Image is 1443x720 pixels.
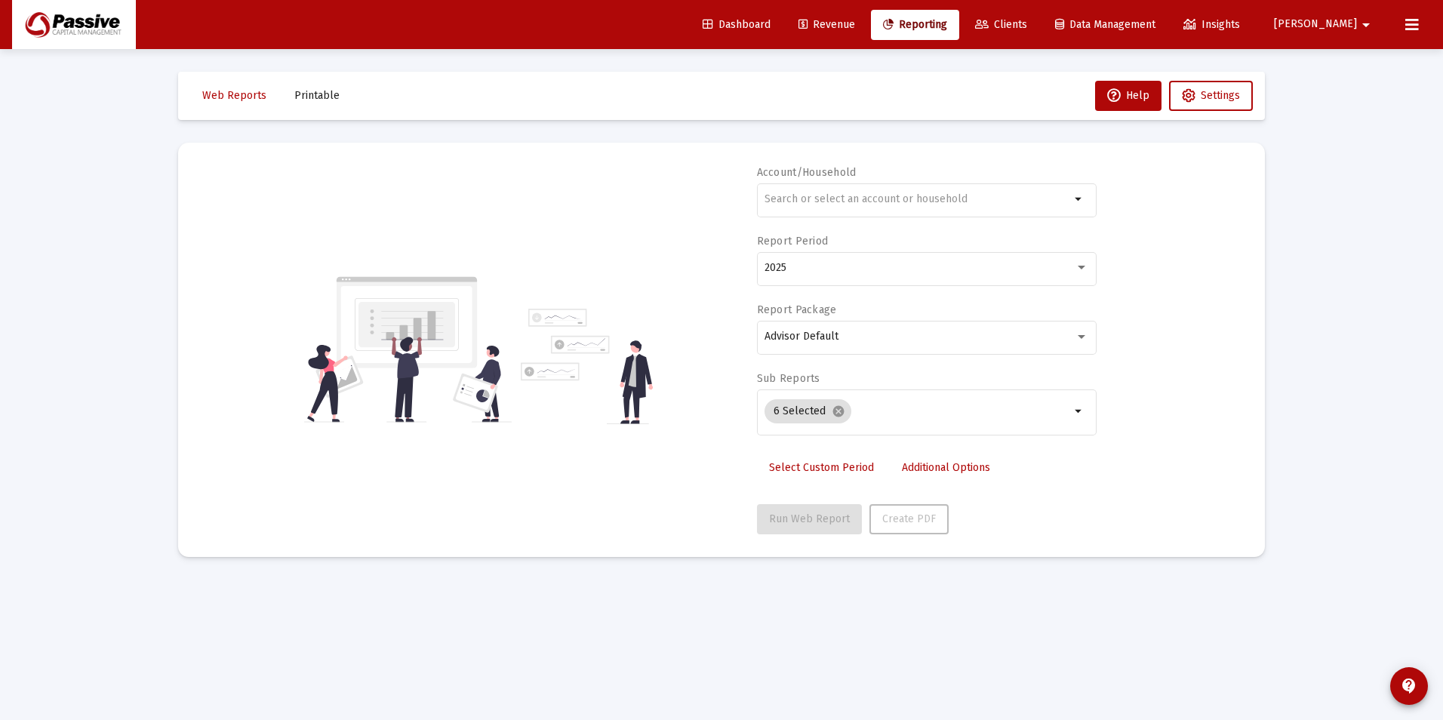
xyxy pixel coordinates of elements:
label: Report Package [757,303,837,316]
span: Create PDF [882,512,936,525]
span: Printable [294,89,340,102]
span: Revenue [798,18,855,31]
mat-chip: 6 Selected [765,399,851,423]
span: Reporting [883,18,947,31]
a: Insights [1171,10,1252,40]
mat-icon: arrow_drop_down [1357,10,1375,40]
span: Clients [975,18,1027,31]
img: Dashboard [23,10,125,40]
button: Help [1095,81,1161,111]
a: Data Management [1043,10,1168,40]
span: Insights [1183,18,1240,31]
span: Run Web Report [769,512,850,525]
button: Printable [282,81,352,111]
label: Account/Household [757,166,857,179]
span: Data Management [1055,18,1155,31]
span: Additional Options [902,461,990,474]
span: Help [1107,89,1149,102]
mat-icon: arrow_drop_down [1070,190,1088,208]
span: Advisor Default [765,330,838,343]
span: Dashboard [703,18,771,31]
a: Clients [963,10,1039,40]
button: [PERSON_NAME] [1256,9,1393,39]
mat-icon: contact_support [1400,677,1418,695]
button: Settings [1169,81,1253,111]
a: Reporting [871,10,959,40]
img: reporting [304,275,512,424]
label: Report Period [757,235,829,248]
label: Sub Reports [757,372,820,385]
button: Web Reports [190,81,278,111]
span: 2025 [765,261,786,274]
span: [PERSON_NAME] [1274,18,1357,31]
span: Settings [1201,89,1240,102]
mat-icon: cancel [832,405,845,418]
a: Revenue [786,10,867,40]
mat-chip-list: Selection [765,396,1070,426]
img: reporting-alt [521,309,653,424]
button: Create PDF [869,504,949,534]
mat-icon: arrow_drop_down [1070,402,1088,420]
span: Web Reports [202,89,266,102]
button: Run Web Report [757,504,862,534]
a: Dashboard [691,10,783,40]
input: Search or select an account or household [765,193,1070,205]
span: Select Custom Period [769,461,874,474]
